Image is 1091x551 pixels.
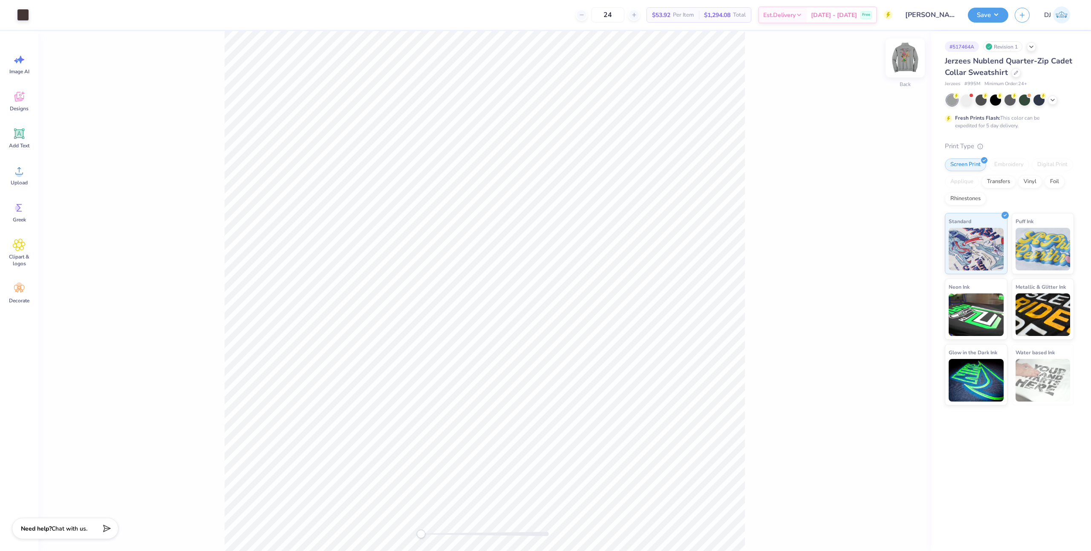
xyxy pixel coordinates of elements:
[11,179,28,186] span: Upload
[964,80,980,88] span: # 995M
[899,6,961,23] input: Untitled Design
[13,216,26,223] span: Greek
[945,56,1072,77] span: Jerzees Nublend Quarter-Zip Cadet Collar Sweatshirt
[1016,293,1071,336] img: Metallic & Glitter Ink
[5,253,33,267] span: Clipart & logos
[949,282,970,291] span: Neon Ink
[21,525,52,533] strong: Need help?
[1016,282,1066,291] span: Metallic & Glitter Ink
[10,105,29,112] span: Designs
[949,359,1004,402] img: Glow in the Dark Ink
[949,228,1004,270] img: Standard
[52,525,87,533] span: Chat with us.
[1044,10,1051,20] span: DJ
[888,41,922,75] img: Back
[949,293,1004,336] img: Neon Ink
[1053,6,1070,23] img: Deep Jujhar Sidhu
[945,192,986,205] div: Rhinestones
[733,11,746,20] span: Total
[417,530,425,538] div: Accessibility label
[1016,228,1071,270] img: Puff Ink
[9,68,29,75] span: Image AI
[652,11,670,20] span: $53.92
[945,80,960,88] span: Jerzees
[1045,175,1065,188] div: Foil
[591,7,624,23] input: – –
[900,80,911,88] div: Back
[9,297,29,304] span: Decorate
[945,41,979,52] div: # 517464A
[981,175,1016,188] div: Transfers
[945,158,986,171] div: Screen Print
[811,11,857,20] span: [DATE] - [DATE]
[955,115,1000,121] strong: Fresh Prints Flash:
[1016,359,1071,402] img: Water based Ink
[1032,158,1073,171] div: Digital Print
[989,158,1029,171] div: Embroidery
[983,41,1022,52] div: Revision 1
[1016,348,1055,357] span: Water based Ink
[968,8,1008,23] button: Save
[862,12,870,18] span: Free
[955,114,1060,129] div: This color can be expedited for 5 day delivery.
[673,11,694,20] span: Per Item
[763,11,796,20] span: Est. Delivery
[1040,6,1074,23] a: DJ
[949,348,997,357] span: Glow in the Dark Ink
[984,80,1027,88] span: Minimum Order: 24 +
[9,142,29,149] span: Add Text
[945,141,1074,151] div: Print Type
[1016,217,1033,226] span: Puff Ink
[945,175,979,188] div: Applique
[1018,175,1042,188] div: Vinyl
[704,11,730,20] span: $1,294.08
[949,217,971,226] span: Standard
